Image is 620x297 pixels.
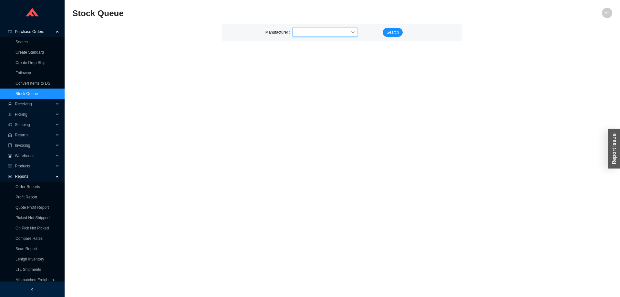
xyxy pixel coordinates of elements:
span: Picking [15,109,54,120]
a: Lehigh Inventory [15,257,44,261]
a: Scan Report [15,247,37,251]
a: Order Reports [15,185,40,189]
span: Products [15,161,54,171]
span: fund [8,175,12,178]
a: Followup [15,71,31,75]
a: Convert Items to DS [15,81,50,86]
span: ML [604,8,610,18]
span: Returns [15,130,54,140]
span: customer-service [8,133,12,137]
a: Create Standard [15,50,44,55]
a: Create Drop Ship [15,60,46,65]
span: read [8,164,12,168]
span: left [30,287,34,291]
span: Search [387,29,399,36]
a: Search [15,40,28,44]
a: Compare Rates [15,236,43,241]
a: LTL Shipments [15,267,41,272]
span: book [8,143,12,147]
a: Picked Not Shipped [15,216,49,220]
span: Purchase Orders [15,27,54,37]
span: Invoicing [15,140,54,151]
button: Search [383,28,403,37]
a: On Pick Not Picked [15,226,49,230]
label: Manufacturer [265,28,293,37]
h2: Stock Queue [72,8,477,19]
span: Receiving [15,99,54,109]
a: Stock Queue [15,91,38,96]
span: credit-card [8,30,12,34]
span: Shipping [15,120,54,130]
a: Mismatched Freight Invoices [15,278,65,282]
span: Reports [15,171,54,182]
span: Warehouse [15,151,54,161]
a: Profit Report [15,195,37,199]
a: Quote Profit Report [15,205,49,210]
